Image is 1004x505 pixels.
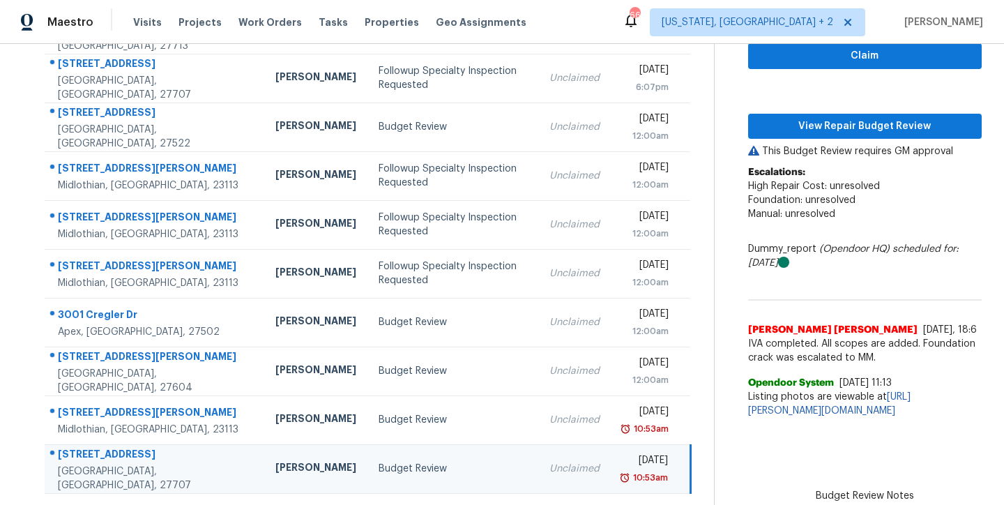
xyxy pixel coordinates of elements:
div: Midlothian, [GEOGRAPHIC_DATA], 23113 [58,423,253,437]
div: [PERSON_NAME] [275,363,356,380]
i: (Opendoor HQ) [819,244,890,254]
div: Midlothian, [GEOGRAPHIC_DATA], 23113 [58,276,253,290]
span: IVA completed. All scopes are added. Foundation crack was escalated to MM. [748,337,982,365]
div: [DATE] [622,356,669,373]
div: [PERSON_NAME] [275,70,356,87]
span: Claim [759,47,971,65]
div: [PERSON_NAME] [275,119,356,136]
div: Apex, [GEOGRAPHIC_DATA], 27502 [58,325,253,339]
span: [DATE], 18:6 [923,325,977,335]
div: [STREET_ADDRESS] [58,56,253,74]
div: Unclaimed [549,169,600,183]
div: [STREET_ADDRESS][PERSON_NAME] [58,349,253,367]
span: [PERSON_NAME] [PERSON_NAME] [748,323,918,337]
span: Tasks [319,17,348,27]
span: Visits [133,15,162,29]
span: Listing photos are viewable at [748,390,982,418]
div: Unclaimed [549,315,600,329]
div: [PERSON_NAME] [275,314,356,331]
div: 6:07pm [622,80,669,94]
div: Unclaimed [549,218,600,232]
div: [DATE] [622,112,669,129]
div: 3001 Cregler Dr [58,308,253,325]
div: Unclaimed [549,462,600,476]
span: Properties [365,15,419,29]
span: [PERSON_NAME] [899,15,983,29]
span: [US_STATE], [GEOGRAPHIC_DATA] + 2 [662,15,833,29]
div: [GEOGRAPHIC_DATA], [GEOGRAPHIC_DATA], 27707 [58,465,253,492]
div: Budget Review [379,364,527,378]
div: [DATE] [622,63,669,80]
div: [PERSON_NAME] [275,216,356,234]
div: Followup Specialty Inspection Requested [379,211,527,239]
div: [DATE] [622,258,669,276]
div: Budget Review [379,120,527,134]
div: Followup Specialty Inspection Requested [379,162,527,190]
div: 12:00am [622,373,669,387]
div: [PERSON_NAME] [275,460,356,478]
div: [STREET_ADDRESS][PERSON_NAME] [58,161,253,179]
div: 12:00am [622,276,669,289]
div: 10:53am [631,422,669,436]
span: [DATE] 11:13 [839,378,892,388]
div: 12:00am [622,324,669,338]
div: Unclaimed [549,413,600,427]
div: [DATE] [622,209,669,227]
span: Budget Review Notes [807,489,922,503]
div: 12:00am [622,129,669,143]
i: scheduled for: [DATE] [748,244,959,268]
div: Budget Review [379,315,527,329]
img: Overdue Alarm Icon [619,471,630,485]
div: [PERSON_NAME] [275,167,356,185]
div: [DATE] [622,453,667,471]
img: Overdue Alarm Icon [620,422,631,436]
div: [STREET_ADDRESS] [58,105,253,123]
span: Manual: unresolved [748,209,835,219]
div: [PERSON_NAME] [275,265,356,282]
div: [PERSON_NAME] [275,412,356,429]
div: Followup Specialty Inspection Requested [379,64,527,92]
span: Opendoor System [748,376,834,390]
div: Unclaimed [549,120,600,134]
span: View Repair Budget Review [759,118,971,135]
div: 12:00am [622,178,669,192]
div: [DATE] [622,307,669,324]
div: 10:53am [630,471,668,485]
span: Foundation: unresolved [748,195,855,205]
div: [DATE] [622,160,669,178]
div: Unclaimed [549,266,600,280]
span: Work Orders [238,15,302,29]
div: [GEOGRAPHIC_DATA], [GEOGRAPHIC_DATA], 27604 [58,367,253,395]
div: Dummy_report [748,242,982,270]
div: 12:00am [622,227,669,241]
span: Projects [178,15,222,29]
button: Claim [748,43,982,69]
button: View Repair Budget Review [748,114,982,140]
div: 66 [630,8,639,22]
span: High Repair Cost: unresolved [748,181,880,191]
b: Escalations: [748,167,805,177]
div: Midlothian, [GEOGRAPHIC_DATA], 23113 [58,179,253,193]
div: Unclaimed [549,71,600,85]
div: [STREET_ADDRESS][PERSON_NAME] [58,259,253,276]
div: Followup Specialty Inspection Requested [379,259,527,287]
div: [GEOGRAPHIC_DATA], [GEOGRAPHIC_DATA], 27707 [58,74,253,102]
span: Geo Assignments [436,15,526,29]
div: Unclaimed [549,364,600,378]
span: Maestro [47,15,93,29]
div: Budget Review [379,413,527,427]
div: [STREET_ADDRESS][PERSON_NAME] [58,405,253,423]
div: Midlothian, [GEOGRAPHIC_DATA], 23113 [58,227,253,241]
div: [GEOGRAPHIC_DATA], [GEOGRAPHIC_DATA], 27522 [58,123,253,151]
div: Budget Review [379,462,527,476]
div: [STREET_ADDRESS] [58,447,253,465]
div: [DATE] [622,405,669,422]
div: [STREET_ADDRESS][PERSON_NAME] [58,210,253,227]
p: This Budget Review requires GM approval [748,144,982,158]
